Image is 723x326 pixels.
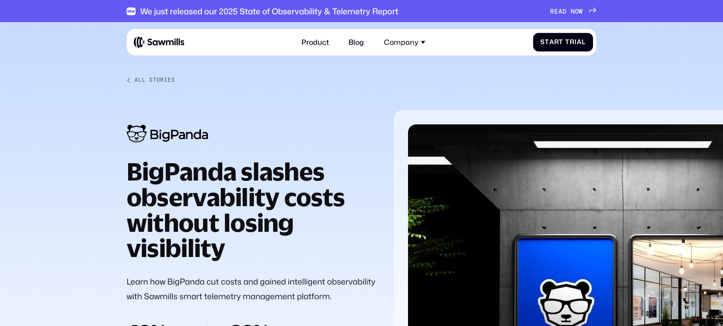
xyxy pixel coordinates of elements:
[533,33,593,51] a: StartTrial
[558,8,563,15] span: A
[577,38,582,46] span: a
[579,8,583,15] span: W
[127,77,596,83] a: All Stories
[575,38,577,46] span: i
[563,8,567,15] span: D
[575,8,579,15] span: O
[379,32,431,52] div: Company
[540,38,545,46] span: S
[582,38,586,46] span: l
[550,8,596,15] a: READNOW
[554,38,559,46] span: r
[140,6,398,16] div: We just released our 2025 State of Observability & Telemetry Report
[571,8,575,15] span: N
[384,38,418,46] div: Company
[550,8,554,15] span: R
[127,274,377,304] p: Learn how BigPanda cut costs and gained intelligent observability with Sawmills smart telemetry m...
[549,38,554,46] span: a
[559,38,563,46] span: t
[343,32,370,52] a: Blog
[127,159,377,261] h1: BigPanda slashes observability costs without losing visibility
[554,8,558,15] span: E
[565,38,570,46] span: T
[545,38,549,46] span: t
[570,38,575,46] span: r
[135,77,175,83] div: All Stories
[296,32,334,52] a: Product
